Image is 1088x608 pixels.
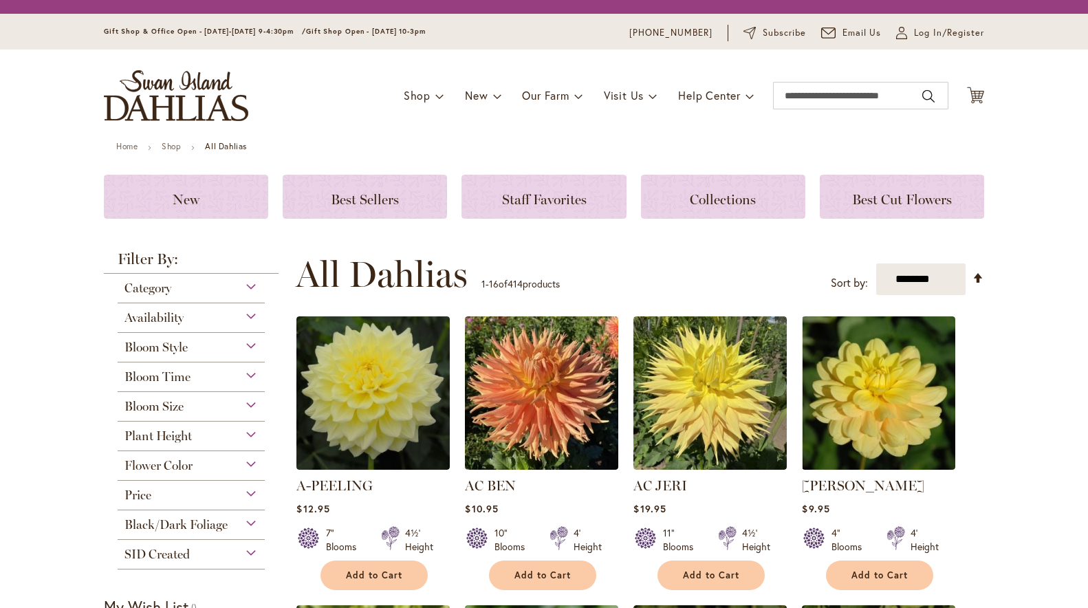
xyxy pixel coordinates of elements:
[124,547,190,562] span: SID Created
[743,26,806,40] a: Subscribe
[633,502,666,515] span: $19.95
[124,428,192,444] span: Plant Height
[911,526,939,554] div: 4' Height
[465,477,516,494] a: AC BEN
[604,88,644,102] span: Visit Us
[922,85,935,107] button: Search
[124,399,184,414] span: Bloom Size
[296,502,329,515] span: $12.95
[320,561,428,590] button: Add to Cart
[104,175,268,219] a: New
[296,459,450,473] a: A-Peeling
[508,277,523,290] span: 414
[633,477,687,494] a: AC JERI
[326,526,365,554] div: 7" Blooms
[678,88,741,102] span: Help Center
[842,26,882,40] span: Email Us
[346,569,402,581] span: Add to Cart
[802,502,829,515] span: $9.95
[820,175,984,219] a: Best Cut Flowers
[802,477,924,494] a: [PERSON_NAME]
[104,70,248,121] a: store logo
[502,191,587,208] span: Staff Favorites
[514,569,571,581] span: Add to Cart
[633,316,787,470] img: AC Jeri
[124,369,191,384] span: Bloom Time
[763,26,806,40] span: Subscribe
[629,26,712,40] a: [PHONE_NUMBER]
[173,191,199,208] span: New
[802,316,955,470] img: AHOY MATEY
[465,502,498,515] span: $10.95
[296,477,373,494] a: A-PEELING
[465,88,488,102] span: New
[633,459,787,473] a: AC Jeri
[489,277,499,290] span: 16
[205,141,247,151] strong: All Dahlias
[802,459,955,473] a: AHOY MATEY
[574,526,602,554] div: 4' Height
[852,191,952,208] span: Best Cut Flowers
[465,459,618,473] a: AC BEN
[124,310,184,325] span: Availability
[104,27,306,36] span: Gift Shop & Office Open - [DATE]-[DATE] 9-4:30pm /
[683,569,739,581] span: Add to Cart
[465,316,618,470] img: AC BEN
[296,316,450,470] img: A-Peeling
[481,277,486,290] span: 1
[663,526,701,554] div: 11" Blooms
[831,270,868,296] label: Sort by:
[331,191,399,208] span: Best Sellers
[162,141,181,151] a: Shop
[124,458,193,473] span: Flower Color
[124,517,228,532] span: Black/Dark Foliage
[641,175,805,219] a: Collections
[404,88,431,102] span: Shop
[826,561,933,590] button: Add to Cart
[116,141,138,151] a: Home
[296,254,468,295] span: All Dahlias
[405,526,433,554] div: 4½' Height
[690,191,756,208] span: Collections
[481,273,560,295] p: - of products
[461,175,626,219] a: Staff Favorites
[124,488,151,503] span: Price
[104,252,279,274] strong: Filter By:
[742,526,770,554] div: 4½' Height
[657,561,765,590] button: Add to Cart
[896,26,984,40] a: Log In/Register
[914,26,984,40] span: Log In/Register
[489,561,596,590] button: Add to Cart
[124,281,171,296] span: Category
[522,88,569,102] span: Our Farm
[831,526,870,554] div: 4" Blooms
[283,175,447,219] a: Best Sellers
[821,26,882,40] a: Email Us
[124,340,188,355] span: Bloom Style
[851,569,908,581] span: Add to Cart
[494,526,533,554] div: 10" Blooms
[306,27,426,36] span: Gift Shop Open - [DATE] 10-3pm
